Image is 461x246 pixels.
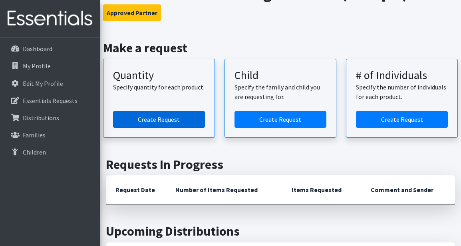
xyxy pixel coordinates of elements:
[106,175,166,204] th: Request Date
[23,148,46,156] p: Children
[113,69,205,82] h3: Quantity
[3,110,97,126] a: Distributions
[23,131,46,139] p: Families
[113,111,205,128] a: Create a request by quantity
[23,79,63,87] p: Edit My Profile
[356,111,448,128] a: Create a request by number of individuals
[356,82,448,101] p: Specify the number of individuals for each product.
[23,62,51,70] p: My Profile
[3,41,97,57] a: Dashboard
[234,69,326,82] h3: Child
[234,111,326,128] a: Create a request for a child or family
[113,82,205,92] p: Specify quantity for each product.
[3,144,97,160] a: Children
[356,69,448,82] h3: # of Individuals
[166,175,282,204] th: Number of Items Requested
[23,45,52,53] p: Dashboard
[282,175,361,204] th: Items Requested
[3,5,97,32] img: HumanEssentials
[234,82,326,101] p: Specify the family and child you are requesting for.
[3,127,97,143] a: Families
[23,97,77,105] p: Essentials Requests
[106,224,455,239] h2: Upcoming Distributions
[106,157,455,172] h2: Requests In Progress
[103,40,458,56] h2: Make a request
[3,75,97,91] a: Edit My Profile
[361,175,455,204] th: Comment and Sender
[3,93,97,109] a: Essentials Requests
[103,4,161,21] button: Approved Partner
[23,114,59,122] p: Distributions
[3,58,97,74] a: My Profile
